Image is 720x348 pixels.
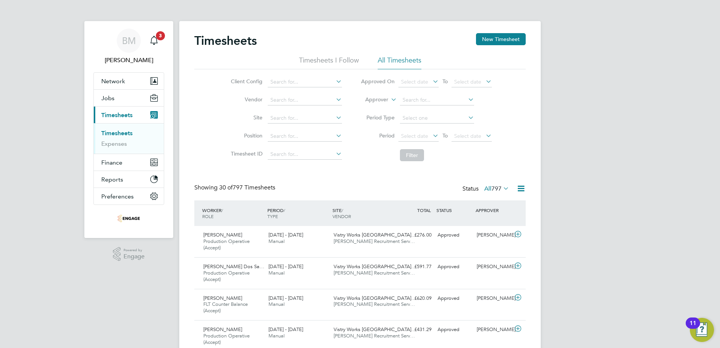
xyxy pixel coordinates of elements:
a: 3 [146,29,162,53]
span: Manual [268,270,285,276]
a: Expenses [101,140,127,147]
label: Site [229,114,262,121]
span: [PERSON_NAME] Recruitment Serv… [334,238,415,244]
span: TYPE [267,213,278,219]
span: Vistry Works [GEOGRAPHIC_DATA]… [334,326,416,333]
span: Select date [454,78,481,85]
span: Manual [268,333,285,339]
span: [PERSON_NAME] Recruitment Serv… [334,301,415,307]
div: Timesheets [94,123,164,154]
div: APPROVER [474,203,513,217]
div: [PERSON_NAME] [474,229,513,241]
li: All Timesheets [378,56,421,69]
span: To [440,131,450,140]
li: Timesheets I Follow [299,56,359,69]
span: [PERSON_NAME] [203,232,242,238]
span: Network [101,78,125,85]
label: Period [361,132,395,139]
div: STATUS [435,203,474,217]
span: Finance [101,159,122,166]
span: Timesheets [101,111,133,119]
div: Approved [435,261,474,273]
span: ROLE [202,213,214,219]
input: Search for... [268,149,342,160]
button: Timesheets [94,107,164,123]
button: Open Resource Center, 11 new notifications [690,318,714,342]
span: Select date [401,78,428,85]
div: Approved [435,229,474,241]
div: £276.00 [395,229,435,241]
h2: Timesheets [194,33,257,48]
span: 3 [156,31,165,40]
span: Bozena Mazur [93,56,164,65]
div: PERIOD [265,203,331,223]
label: Client Config [229,78,262,85]
span: Vistry Works [GEOGRAPHIC_DATA]… [334,295,416,301]
span: / [342,207,343,213]
span: 30 of [219,184,233,191]
label: Period Type [361,114,395,121]
div: Status [462,184,511,194]
div: Approved [435,324,474,336]
nav: Main navigation [84,21,173,238]
button: Finance [94,154,164,171]
label: Approver [354,96,388,104]
input: Search for... [268,131,342,142]
span: [PERSON_NAME] [203,295,242,301]
a: Timesheets [101,130,133,137]
input: Search for... [400,95,474,105]
span: [PERSON_NAME] [203,326,242,333]
span: Production Operative (Accept) [203,238,250,251]
span: / [221,207,223,213]
span: Manual [268,238,285,244]
input: Search for... [268,95,342,105]
span: / [284,207,285,213]
div: [PERSON_NAME] [474,292,513,305]
span: Reports [101,176,123,183]
span: Vistry Works [GEOGRAPHIC_DATA]… [334,263,416,270]
label: Position [229,132,262,139]
span: Engage [124,253,145,260]
input: Search for... [268,77,342,87]
span: Powered by [124,247,145,253]
input: Select one [400,113,474,124]
span: Jobs [101,95,114,102]
span: FLT Counter Balance (Accept) [203,301,248,314]
div: £431.29 [395,324,435,336]
label: Vendor [229,96,262,103]
span: Select date [454,133,481,139]
span: [DATE] - [DATE] [268,263,303,270]
span: Manual [268,301,285,307]
a: Powered byEngage [113,247,145,261]
div: WORKER [200,203,265,223]
span: [DATE] - [DATE] [268,295,303,301]
div: £620.09 [395,292,435,305]
span: [DATE] - [DATE] [268,326,303,333]
span: To [440,76,450,86]
span: [PERSON_NAME] Recruitment Serv… [334,270,415,276]
span: [PERSON_NAME] Recruitment Serv… [334,333,415,339]
div: SITE [331,203,396,223]
span: 797 [491,185,502,192]
span: BM [122,36,136,46]
div: Showing [194,184,277,192]
span: [PERSON_NAME] Dos Sa… [203,263,264,270]
span: Preferences [101,193,134,200]
div: Approved [435,292,474,305]
div: [PERSON_NAME] [474,324,513,336]
label: Approved On [361,78,395,85]
span: Production Operative (Accept) [203,333,250,345]
span: Select date [401,133,428,139]
img: acceptrec-logo-retina.png [117,212,140,224]
span: VENDOR [333,213,351,219]
span: [DATE] - [DATE] [268,232,303,238]
button: Reports [94,171,164,188]
div: £591.77 [395,261,435,273]
span: 797 Timesheets [219,184,275,191]
a: Go to home page [93,212,164,224]
span: Vistry Works [GEOGRAPHIC_DATA]… [334,232,416,238]
button: Jobs [94,90,164,106]
a: BM[PERSON_NAME] [93,29,164,65]
label: Timesheet ID [229,150,262,157]
div: 11 [689,323,696,333]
